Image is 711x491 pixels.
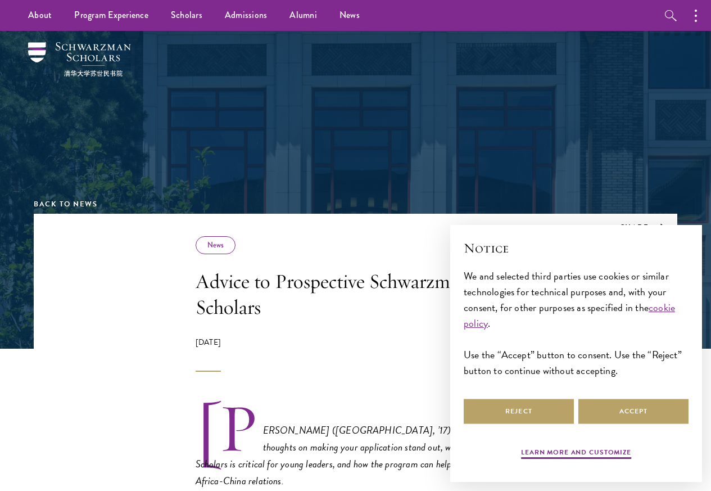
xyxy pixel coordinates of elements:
[34,199,97,210] a: Back to News
[196,337,516,372] div: [DATE]
[196,422,511,488] em: [PERSON_NAME] ([GEOGRAPHIC_DATA], ’17) shares his thoughts on making your application stand out, ...
[521,447,631,461] button: Learn more and customize
[196,268,516,320] h1: Advice to Prospective Schwarzman Scholars
[464,300,675,331] a: cookie policy
[464,399,574,424] button: Reject
[578,399,689,424] button: Accept
[28,42,131,76] img: Schwarzman Scholars
[464,238,689,258] h2: Notice
[207,240,224,250] a: News
[464,268,689,379] div: We and selected third parties use cookies or similar technologies for technical purposes and, wit...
